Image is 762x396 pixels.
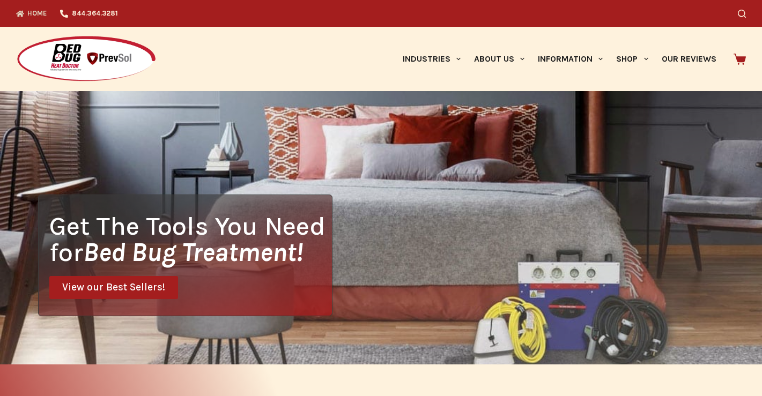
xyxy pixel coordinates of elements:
button: Search [738,10,746,18]
a: About Us [467,27,531,91]
a: Information [531,27,610,91]
a: Shop [610,27,655,91]
i: Bed Bug Treatment! [83,237,303,267]
span: View our Best Sellers! [62,282,165,293]
a: View our Best Sellers! [49,276,178,299]
a: Our Reviews [655,27,723,91]
h1: Get The Tools You Need for [49,213,332,265]
a: Industries [396,27,467,91]
nav: Primary [396,27,723,91]
img: Prevsol/Bed Bug Heat Doctor [16,35,157,83]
